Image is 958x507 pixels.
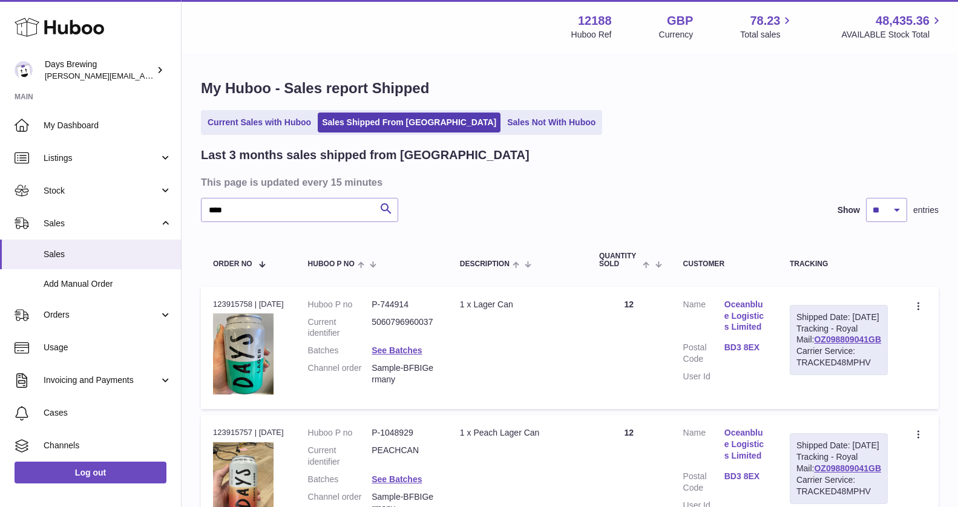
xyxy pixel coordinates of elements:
dt: Huboo P no [308,427,372,439]
span: Sales [44,218,159,229]
div: 1 x Peach Lager Can [460,427,575,439]
h2: Last 3 months sales shipped from [GEOGRAPHIC_DATA] [201,147,530,163]
dd: Sample-BFBIGermany [372,362,436,385]
a: 78.23 Total sales [740,13,794,41]
a: Log out [15,462,166,483]
div: Shipped Date: [DATE] [796,312,881,323]
div: Shipped Date: [DATE] [796,440,881,451]
div: 123915757 | [DATE] [213,427,284,438]
div: 1 x Lager Can [460,299,575,310]
a: BD3 8EX [724,342,766,353]
span: Quantity Sold [599,252,640,268]
dt: Postal Code [683,342,724,365]
span: Huboo P no [308,260,355,268]
a: OZ098809041GB [814,463,881,473]
div: Customer [683,260,766,268]
dt: Postal Code [683,471,724,494]
h3: This page is updated every 15 minutes [201,175,936,189]
div: Days Brewing [45,59,154,82]
div: Carrier Service: TRACKED48MPHV [796,345,881,368]
span: AVAILABLE Stock Total [841,29,943,41]
span: Usage [44,342,172,353]
a: Sales Shipped From [GEOGRAPHIC_DATA] [318,113,500,132]
span: Add Manual Order [44,278,172,290]
span: Listings [44,152,159,164]
img: 121881680514645.jpg [213,313,274,394]
dt: Channel order [308,362,372,385]
dt: User Id [683,371,724,382]
dt: Current identifier [308,316,372,339]
div: Tracking [790,260,888,268]
strong: GBP [667,13,693,29]
td: 12 [587,287,671,410]
div: Tracking - Royal Mail: [790,433,888,503]
a: Oceanblue Logistics Limited [724,299,766,333]
dt: Name [683,299,724,336]
div: Carrier Service: TRACKED48MPHV [796,474,881,497]
dt: Current identifier [308,445,372,468]
span: Total sales [740,29,794,41]
strong: 12188 [578,13,612,29]
div: Tracking - Royal Mail: [790,305,888,375]
a: 48,435.36 AVAILABLE Stock Total [841,13,943,41]
span: [PERSON_NAME][EMAIL_ADDRESS][DOMAIN_NAME] [45,71,243,80]
span: 78.23 [750,13,780,29]
dd: PEACHCAN [372,445,436,468]
span: My Dashboard [44,120,172,131]
span: Stock [44,185,159,197]
a: Sales Not With Huboo [503,113,600,132]
div: 123915758 | [DATE] [213,299,284,310]
dt: Batches [308,345,372,356]
label: Show [838,204,860,216]
span: Sales [44,249,172,260]
dd: P-1048929 [372,427,436,439]
span: Order No [213,260,252,268]
a: OZ098809041GB [814,335,881,344]
img: greg@daysbrewing.com [15,61,33,79]
a: See Batches [372,474,422,484]
span: Orders [44,309,159,321]
dd: P-744914 [372,299,436,310]
dt: Name [683,427,724,465]
div: Currency [659,29,694,41]
span: Channels [44,440,172,451]
span: entries [913,204,939,216]
div: Huboo Ref [571,29,612,41]
dt: Batches [308,474,372,485]
span: Description [460,260,510,268]
a: Oceanblue Logistics Limited [724,427,766,462]
a: BD3 8EX [724,471,766,482]
dd: 5060796960037 [372,316,436,339]
span: Cases [44,407,172,419]
span: 48,435.36 [876,13,930,29]
dt: Huboo P no [308,299,372,310]
span: Invoicing and Payments [44,375,159,386]
h1: My Huboo - Sales report Shipped [201,79,939,98]
a: See Batches [372,345,422,355]
a: Current Sales with Huboo [203,113,315,132]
